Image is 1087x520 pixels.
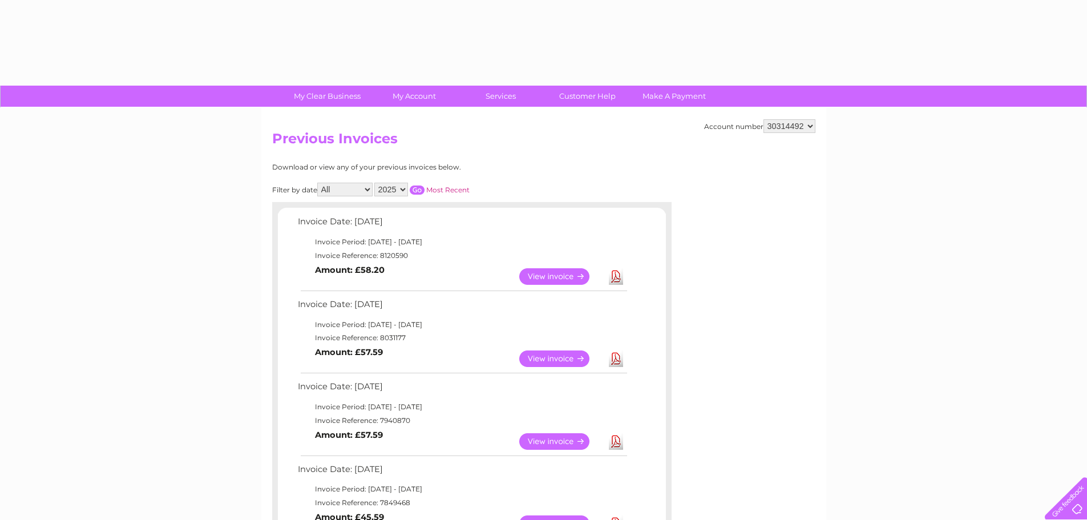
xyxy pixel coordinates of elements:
a: Services [454,86,548,107]
td: Invoice Date: [DATE] [295,462,629,483]
td: Invoice Period: [DATE] - [DATE] [295,482,629,496]
td: Invoice Date: [DATE] [295,297,629,318]
b: Amount: £58.20 [315,265,385,275]
td: Invoice Reference: 7849468 [295,496,629,510]
a: Download [609,433,623,450]
td: Invoice Period: [DATE] - [DATE] [295,400,629,414]
div: Account number [704,119,815,133]
td: Invoice Period: [DATE] - [DATE] [295,318,629,332]
a: Make A Payment [627,86,721,107]
a: View [519,433,603,450]
td: Invoice Reference: 7940870 [295,414,629,428]
a: Customer Help [540,86,635,107]
td: Invoice Reference: 8031177 [295,331,629,345]
td: Invoice Date: [DATE] [295,379,629,400]
a: Most Recent [426,186,470,194]
b: Amount: £57.59 [315,347,383,357]
a: My Clear Business [280,86,374,107]
h2: Previous Invoices [272,131,815,152]
a: My Account [367,86,461,107]
a: Download [609,268,623,285]
td: Invoice Reference: 8120590 [295,249,629,263]
td: Invoice Period: [DATE] - [DATE] [295,235,629,249]
a: View [519,350,603,367]
b: Amount: £57.59 [315,430,383,440]
td: Invoice Date: [DATE] [295,214,629,235]
a: Download [609,350,623,367]
div: Filter by date [272,183,572,196]
div: Download or view any of your previous invoices below. [272,163,572,171]
a: View [519,268,603,285]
